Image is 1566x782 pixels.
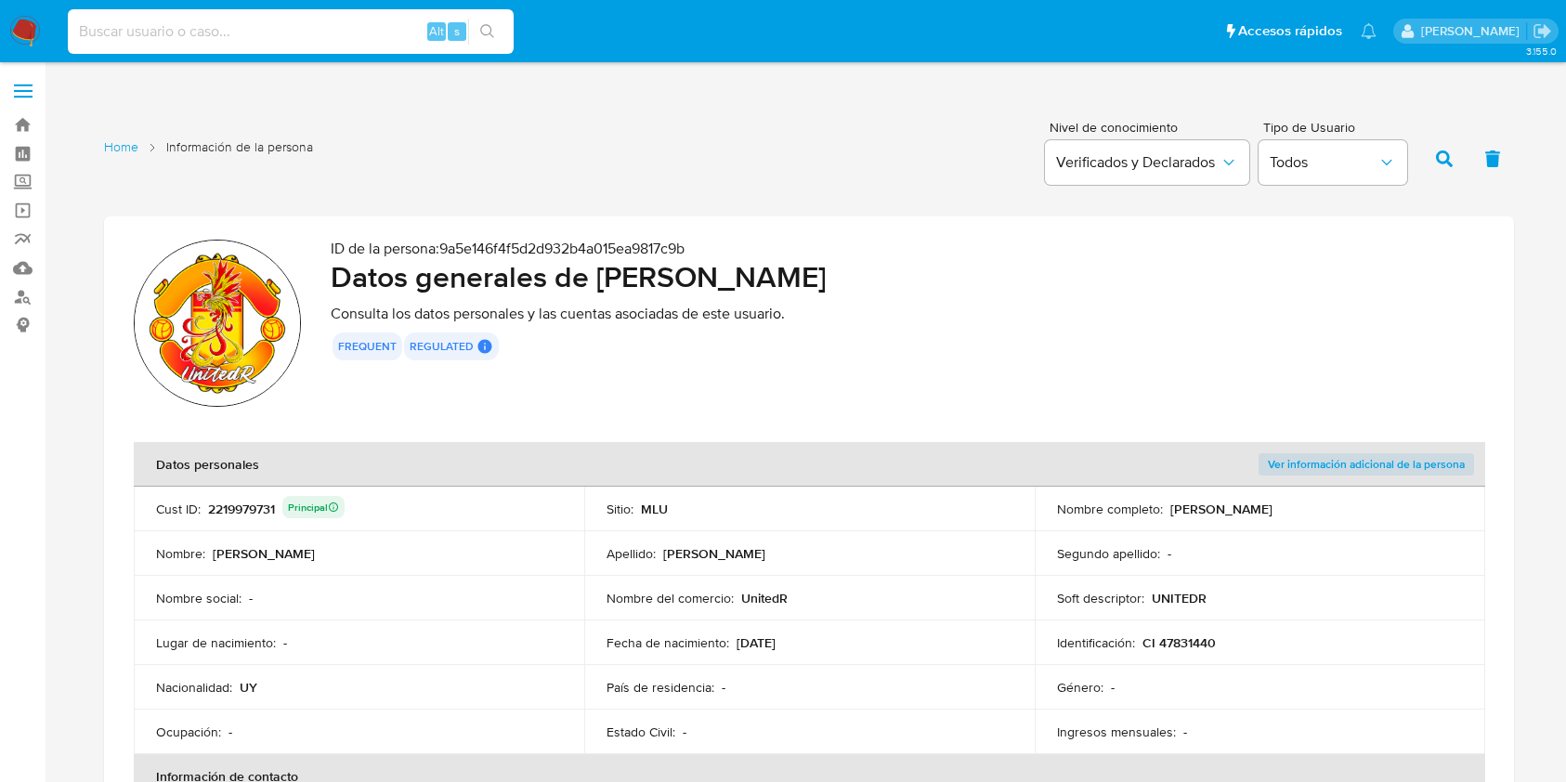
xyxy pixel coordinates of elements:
input: Buscar usuario o caso... [68,20,514,44]
p: ximena.felix@mercadolibre.com [1421,22,1526,40]
span: Alt [429,22,444,40]
button: Todos [1259,140,1407,185]
span: Todos [1270,153,1377,172]
a: Notificaciones [1361,23,1377,39]
a: Home [104,138,138,156]
button: Verificados y Declarados [1045,140,1249,185]
span: Información de la persona [166,138,313,156]
span: s [454,22,460,40]
button: search-icon [468,19,506,45]
span: Accesos rápidos [1238,21,1342,41]
span: Verificados y Declarados [1056,153,1220,172]
span: Tipo de Usuario [1263,121,1412,134]
a: Salir [1533,21,1552,41]
nav: List of pages [104,131,313,183]
span: Nivel de conocimiento [1050,121,1248,134]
